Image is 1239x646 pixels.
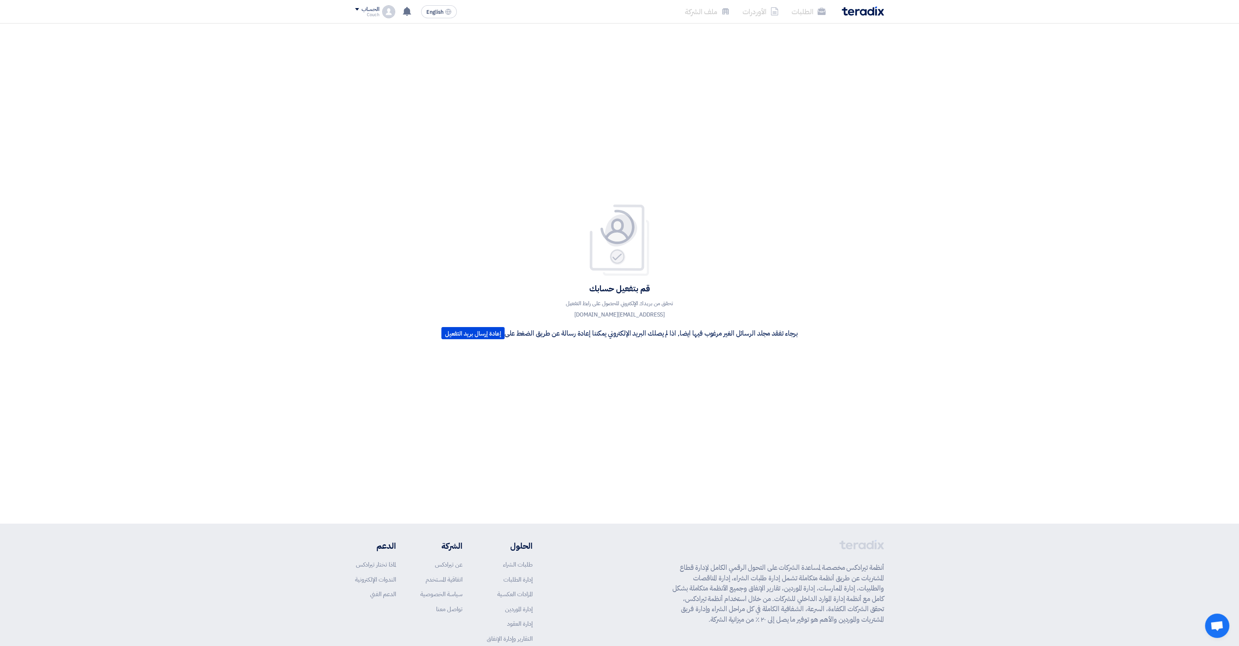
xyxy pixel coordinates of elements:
[355,540,396,552] li: الدعم
[355,13,379,17] div: Couch
[487,540,533,552] li: الحلول
[441,283,798,294] h4: قم بتفعيل حسابك
[503,575,533,584] a: إدارة الطلبات
[435,560,462,569] a: عن تيرادكس
[487,634,533,643] a: التقارير وإدارة الإنفاق
[355,575,396,584] a: الندوات الإلكترونية
[370,590,396,599] a: الدعم الفني
[436,605,462,614] a: تواصل معنا
[1205,614,1229,638] a: Open chat
[420,540,462,552] li: الشركة
[362,6,379,13] div: الحساب
[505,605,533,614] a: إدارة الموردين
[441,327,505,339] button: إعادة إرسال بريد التفعيل
[421,5,457,18] button: English
[503,560,533,569] a: طلبات الشراء
[547,298,693,321] p: تحقق من بريدك الإلكتروني للحصول على رابط التفعيل [EMAIL_ADDRESS][DOMAIN_NAME]
[842,6,884,16] img: Teradix logo
[382,5,395,18] img: profile_test.png
[497,590,533,599] a: المزادات العكسية
[420,590,462,599] a: سياسة الخصوصية
[426,575,462,584] a: اتفاقية المستخدم
[587,204,652,276] img: Your account is pending for verification
[507,619,533,628] a: إدارة العقود
[426,9,443,15] span: English
[672,563,884,625] p: أنظمة تيرادكس مخصصة لمساعدة الشركات على التحول الرقمي الكامل لإدارة قطاع المشتريات عن طريق أنظمة ...
[441,327,798,339] p: برجاء تفقد مجلد الرسائل الغير مرغوب فيها ايضا, اذا لم يصلك البريد الإلكتروني يمكننا إعادة رسالة ع...
[356,560,396,569] a: لماذا تختار تيرادكس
